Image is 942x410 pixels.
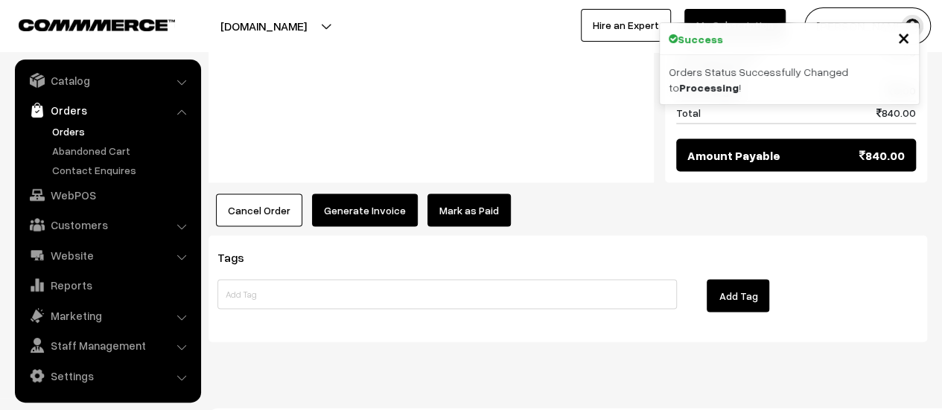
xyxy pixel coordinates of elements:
a: Catalog [19,67,196,94]
button: Add Tag [707,280,769,313]
a: Staff Management [19,332,196,359]
a: WebPOS [19,182,196,208]
a: Website [19,242,196,269]
span: × [897,23,910,51]
button: [DOMAIN_NAME] [168,7,359,45]
button: [PERSON_NAME] [804,7,931,45]
input: Add Tag [217,280,677,310]
a: Settings [19,362,196,389]
strong: Processing [679,81,739,94]
span: 840.00 [876,105,916,121]
span: Amount Payable [687,147,780,164]
span: Tags [217,250,262,265]
button: Generate Invoice [312,194,418,227]
button: Close [897,26,910,48]
a: Mark as Paid [427,194,511,227]
a: My Subscription [684,9,786,42]
span: Total [676,105,701,121]
a: Orders [19,97,196,124]
a: Orders [48,124,196,139]
span: 840.00 [859,147,905,164]
a: Hire an Expert [581,9,671,42]
a: Abandoned Cart [48,143,196,158]
a: Customers [19,211,196,238]
div: Orders Status Successfully Changed to ! [660,55,919,104]
a: Marketing [19,302,196,329]
img: COMMMERCE [19,19,175,31]
img: user [901,15,923,37]
strong: Success [678,31,723,47]
a: Contact Enquires [48,162,196,178]
button: Cancel Order [216,194,302,227]
a: Reports [19,272,196,298]
a: COMMMERCE [19,15,149,33]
